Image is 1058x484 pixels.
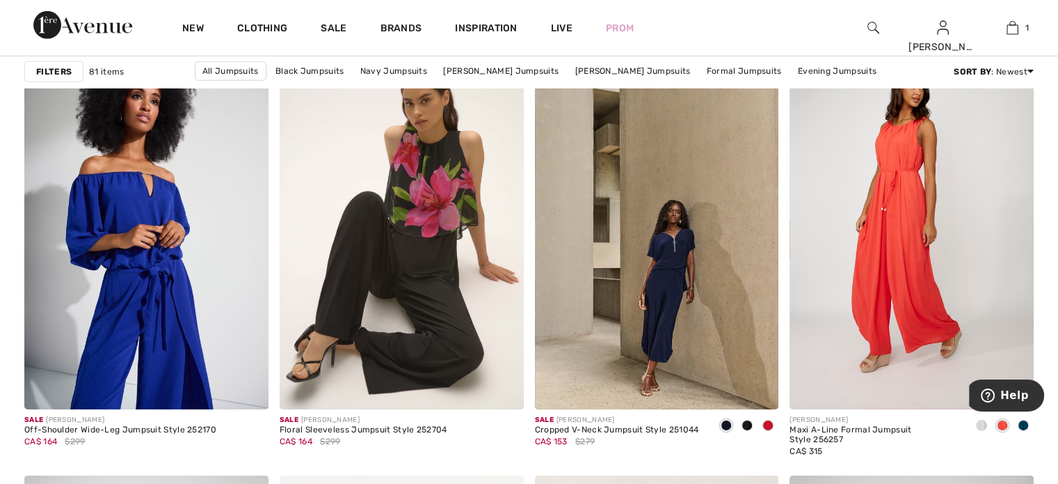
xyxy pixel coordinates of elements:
strong: Sort By [954,67,991,77]
div: Radiant red [758,415,778,438]
span: Sale [535,416,554,424]
a: Evening Jumpsuits [791,62,883,80]
a: Long Sleeve [548,81,612,99]
span: Sale [280,416,298,424]
div: Midnight Blue [716,415,737,438]
span: CA$ 153 [535,437,568,446]
img: Off-Shoulder Wide-Leg Jumpsuit Style 252170. Royal Sapphire 163 [24,43,268,409]
strong: Filters [36,65,72,78]
span: CA$ 164 [24,437,57,446]
span: CA$ 164 [280,437,312,446]
a: All Jumpsuits [195,61,266,81]
div: [PERSON_NAME] [790,415,960,426]
span: $299 [65,435,85,448]
a: [PERSON_NAME] Jumpsuits [436,62,566,80]
a: 1 [978,19,1046,36]
span: $299 [320,435,340,448]
a: Live [551,21,572,36]
div: Twilight [1013,415,1034,438]
a: Solid Jumpsuits [466,81,546,99]
div: Maxi A-Line Formal Jumpsuit Style 256257 [790,426,960,445]
span: 1 [1025,22,1029,34]
span: Inspiration [455,22,517,37]
a: Sign In [937,21,949,34]
div: [PERSON_NAME] [280,415,447,426]
div: Floral Sleeveless Jumpsuit Style 252704 [280,426,447,435]
a: Brands [380,22,422,37]
img: search the website [867,19,879,36]
a: Prom [606,21,634,36]
div: [PERSON_NAME] [24,415,216,426]
a: Black Jumpsuits [268,62,351,80]
a: New [182,22,204,37]
img: 1ère Avenue [33,11,132,39]
iframe: Opens a widget where you can find more information [969,380,1044,414]
a: Navy Jumpsuits [353,62,434,80]
img: My Info [937,19,949,36]
div: Black [737,415,758,438]
div: [PERSON_NAME] [908,40,977,54]
div: Off-Shoulder Wide-Leg Jumpsuit Style 252170 [24,426,216,435]
div: Cropped V-Neck Jumpsuit Style 251044 [535,426,699,435]
img: My Bag [1007,19,1018,36]
a: Clothing [237,22,287,37]
span: 81 items [89,65,124,78]
span: CA$ 315 [790,446,822,456]
div: : Newest [954,65,1034,78]
div: Fire [992,415,1013,438]
div: Off White [971,415,992,438]
a: Sale [321,22,346,37]
a: [PERSON_NAME] Jumpsuits [568,62,698,80]
span: $279 [575,435,595,448]
img: Floral Sleeveless Jumpsuit Style 252704. Black/Multi [280,43,524,409]
img: Cropped V-Neck Jumpsuit Style 251044. Midnight Blue [535,43,779,409]
a: Formal Jumpsuits [700,62,789,80]
span: Sale [24,416,43,424]
img: Maxi A-Line Formal Jumpsuit Style 256257. Off White [790,43,1034,409]
div: [PERSON_NAME] [535,415,699,426]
